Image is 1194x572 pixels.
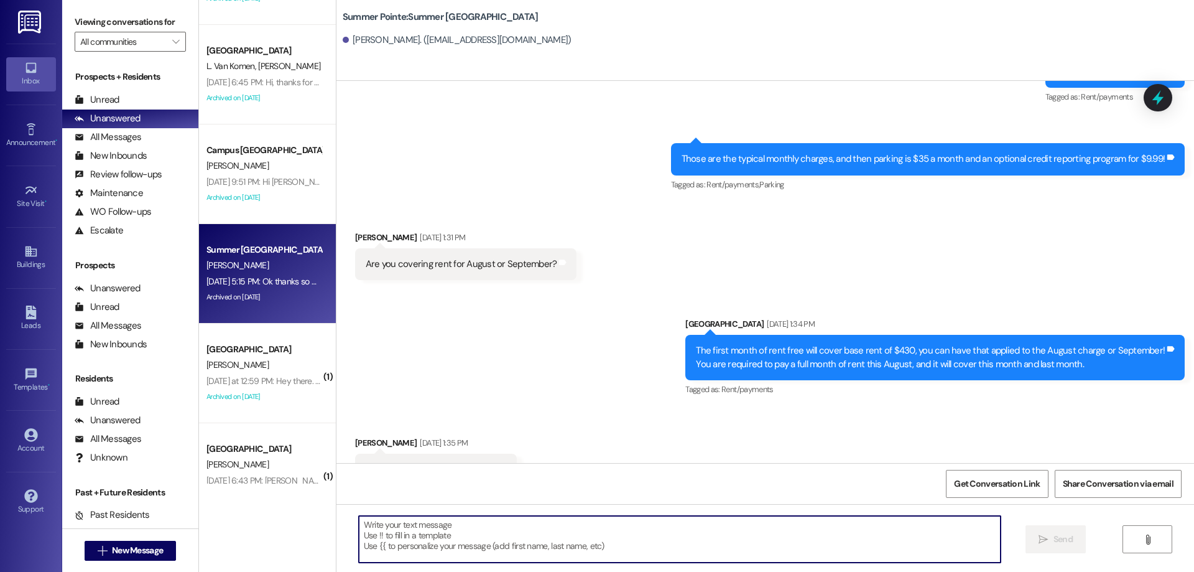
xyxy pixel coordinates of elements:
input: All communities [80,32,166,52]
span: New Message [112,544,163,557]
label: Viewing conversations for [75,12,186,32]
span: • [48,381,50,390]
div: [PERSON_NAME] [355,436,517,454]
span: [PERSON_NAME] [258,60,320,72]
div: Those are the typical monthly charges, and then parking is $35 a month and an optional credit rep... [682,152,1165,166]
div: [DATE] at 12:59 PM: Hey there. I was just asking about early move in. I didn't actually move in y... [206,375,937,387]
a: Account [6,424,56,458]
div: Unread [75,301,119,314]
div: Archived on [DATE] [205,190,323,205]
a: Support [6,485,56,519]
button: New Message [85,541,177,561]
div: Past Residents [75,509,150,522]
div: [GEOGRAPHIC_DATA] [685,317,1185,335]
a: Site Visit • [6,180,56,213]
div: Archived on [DATE] [205,389,323,405]
div: Tagged as: [685,380,1185,398]
div: New Inbounds [75,149,147,162]
span: [PERSON_NAME] [206,260,269,271]
div: All Messages [75,433,141,446]
span: [PERSON_NAME] [206,359,269,370]
span: • [55,136,57,145]
div: Tagged as: [671,176,1185,194]
span: L. Van Komen [206,60,258,72]
div: Prospects + Residents [62,70,198,83]
button: Share Conversation via email [1055,470,1182,498]
span: Share Conversation via email [1063,477,1173,490]
div: Is that in addition to the deposit? [366,463,497,476]
div: Escalate [75,224,123,237]
span: Rent/payments [1081,91,1133,102]
span: [PERSON_NAME] [206,160,269,171]
div: The first month of rent free will cover base rent of $430, you can have that applied to the Augus... [696,344,1165,371]
a: Inbox [6,57,56,91]
div: [GEOGRAPHIC_DATA] [206,443,322,456]
div: WO Follow-ups [75,205,151,218]
a: Templates • [6,363,56,397]
span: Rent/payments [721,384,774,395]
div: Unread [75,93,119,106]
div: [PERSON_NAME]. ([EMAIL_ADDRESS][DOMAIN_NAME]) [343,34,572,47]
i:  [172,37,179,47]
button: Get Conversation Link [946,470,1048,498]
i:  [98,546,107,556]
div: Archived on [DATE] [205,90,323,106]
div: Summer [GEOGRAPHIC_DATA] [206,243,322,256]
div: New Inbounds [75,338,147,351]
a: Buildings [6,241,56,274]
div: Unanswered [75,282,141,295]
div: Residents [62,372,198,385]
div: Unread [75,395,119,408]
span: Send [1053,533,1073,546]
div: All Messages [75,319,141,332]
a: Leads [6,302,56,335]
div: Campus [GEOGRAPHIC_DATA] [206,144,322,157]
div: Are you covering rent for August or September? [366,258,557,271]
div: [DATE] 6:43 PM: [PERSON_NAME] send me his phone number? he's not responding on messenger. [206,475,559,486]
div: All Messages [75,131,141,144]
span: Rent/payments , [706,179,759,190]
div: Unknown [75,451,127,464]
div: [GEOGRAPHIC_DATA] [206,343,322,356]
div: [PERSON_NAME] [355,231,577,248]
div: Archived on [DATE] [205,289,323,305]
button: Send [1025,525,1086,553]
div: Prospects [62,259,198,272]
div: [DATE] 1:35 PM [417,436,468,449]
span: [PERSON_NAME] [206,459,269,470]
span: • [45,197,47,206]
span: Get Conversation Link [954,477,1040,490]
i:  [1039,535,1048,545]
span: Parking [759,179,784,190]
div: Past + Future Residents [62,486,198,499]
div: [DATE] 1:31 PM [417,231,465,244]
div: Review follow-ups [75,168,162,181]
img: ResiDesk Logo [18,11,44,34]
div: Maintenance [75,187,143,200]
div: Tagged as: [1045,88,1185,106]
div: Unanswered [75,112,141,125]
i:  [1143,535,1152,545]
div: [GEOGRAPHIC_DATA] [206,44,322,57]
b: Summer Pointe: Summer [GEOGRAPHIC_DATA] [343,11,539,24]
div: Unanswered [75,414,141,427]
div: [DATE] 1:34 PM [764,317,815,331]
